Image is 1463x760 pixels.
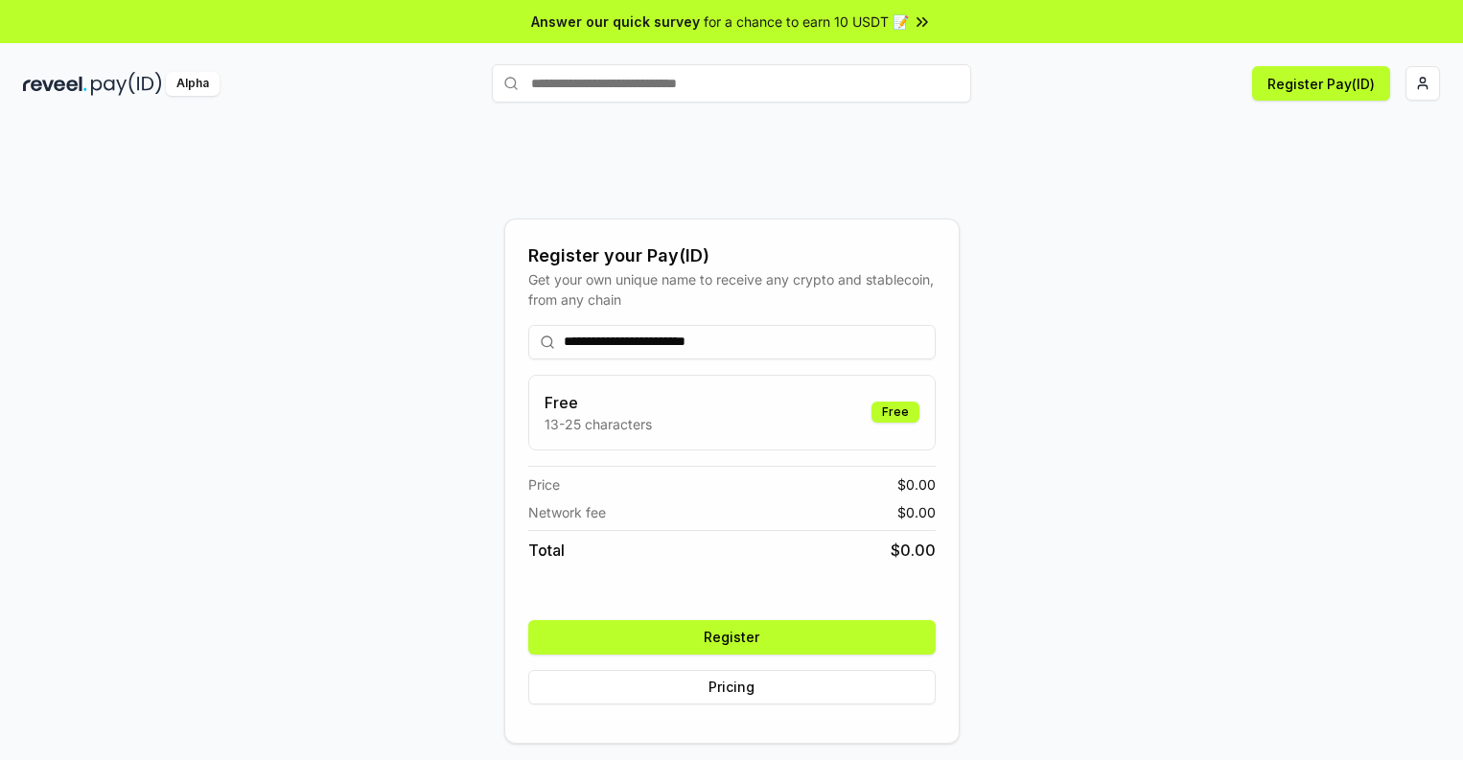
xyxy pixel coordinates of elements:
[1252,66,1390,101] button: Register Pay(ID)
[897,474,936,495] span: $ 0.00
[528,502,606,522] span: Network fee
[528,670,936,704] button: Pricing
[545,414,652,434] p: 13-25 characters
[531,12,700,32] span: Answer our quick survey
[528,474,560,495] span: Price
[891,539,936,562] span: $ 0.00
[528,539,565,562] span: Total
[545,391,652,414] h3: Free
[528,242,936,269] div: Register your Pay(ID)
[166,72,220,96] div: Alpha
[704,12,909,32] span: for a chance to earn 10 USDT 📝
[897,502,936,522] span: $ 0.00
[528,620,936,655] button: Register
[871,402,919,423] div: Free
[23,72,87,96] img: reveel_dark
[528,269,936,310] div: Get your own unique name to receive any crypto and stablecoin, from any chain
[91,72,162,96] img: pay_id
